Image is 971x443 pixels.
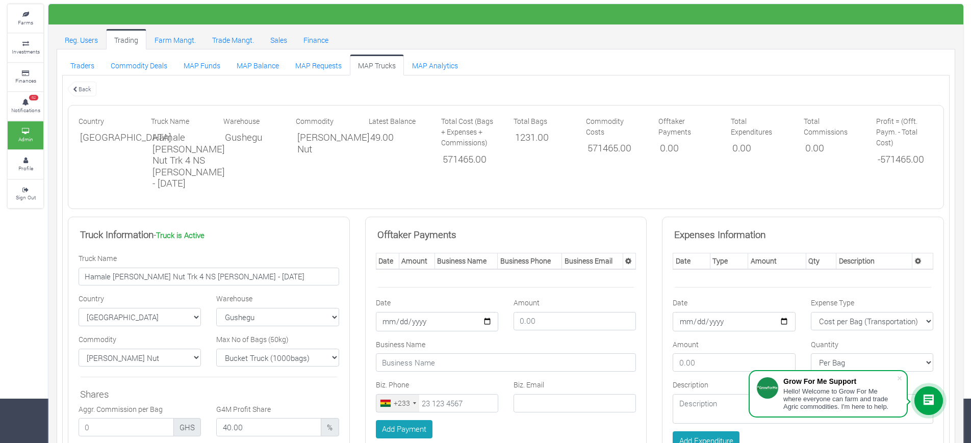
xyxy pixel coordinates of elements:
label: Commodity Costs [586,116,643,137]
label: Aggr. Commission per Bag [79,404,163,414]
a: Admin [8,121,43,149]
h5: 571465.00 [587,142,642,154]
a: MAP Trucks [350,55,404,75]
input: Business Name [376,353,636,372]
label: Latest Balance [369,116,416,126]
h5: - [80,229,338,241]
label: Truck Name [79,253,117,264]
label: Country [79,293,104,304]
label: Profit = (Offt. Paym. - Total Cost) [876,116,933,148]
a: Trading [106,29,146,49]
label: Max No of Bags (50kg) [216,334,289,345]
h5: [GEOGRAPHIC_DATA] [80,132,134,143]
label: Commodity [79,334,116,345]
h5: [PERSON_NAME] Nut [297,132,351,154]
th: Amount [748,253,806,269]
b: Truck is Active [156,230,205,240]
th: Description [836,253,912,269]
label: Date [673,297,687,308]
input: 0.00 [673,353,795,372]
a: MAP Analytics [404,55,466,75]
div: Grow For Me Support [783,377,897,385]
th: Business Name [435,253,497,269]
input: 0.00 [514,312,636,330]
b: Offtaker Payments [377,228,456,241]
label: Total Cost (Bags + Expenses + Commissions) [441,116,498,148]
th: Type [710,253,748,269]
h5: Gushegu [225,132,279,143]
a: Farms [8,5,43,33]
input: 23 123 4567 [376,394,498,412]
small: Sign Out [16,194,36,201]
div: Ghana (Gaana): +233 [376,395,419,412]
a: Farm Mangt. [146,29,204,49]
label: Quantity [811,339,838,350]
a: Trade Mangt. [204,29,262,49]
label: Warehouse [216,293,252,304]
small: Finances [15,77,36,84]
label: Warehouse [223,116,260,126]
span: 62 [29,95,38,101]
a: MAP Requests [287,55,350,75]
a: 62 Notifications [8,92,43,120]
small: Admin [18,136,33,143]
span: % [321,418,339,436]
h5: 1231.00 [515,132,569,143]
span: GHS [173,418,201,436]
label: Biz. Email [514,379,544,390]
div: +233 [394,398,410,408]
label: Biz. Phone [376,379,409,390]
a: Sign Out [8,180,43,208]
a: Commodity Deals [103,55,175,75]
h5: 0.00 [732,142,786,154]
a: MAP Balance [228,55,287,75]
h5: Hamale [PERSON_NAME] Nut Trk 4 NS [PERSON_NAME] - [DATE] [152,132,207,189]
small: Investments [12,48,40,55]
th: Business Phone [498,253,562,269]
label: Country [79,116,104,126]
b: Truck Information [80,228,154,241]
small: Profile [18,165,33,172]
label: Truck Name [151,116,189,126]
h5: Shares [80,388,338,400]
input: 0 [79,418,174,436]
a: Back [68,81,96,97]
h5: 49.00 [370,132,424,143]
th: Date [376,253,399,269]
small: Farms [18,19,33,26]
a: MAP Funds [175,55,228,75]
th: Business Email [562,253,623,269]
label: Total Expenditures [731,116,788,137]
button: Add Payment [376,420,433,438]
h5: 0.00 [660,142,714,154]
h5: 571465.00 [443,153,497,165]
input: Date [673,312,795,331]
a: Finances [8,63,43,91]
a: Finance [295,29,337,49]
input: Enter Truck Name [79,268,339,286]
label: Offtaker Payments [658,116,716,137]
th: Amount [399,253,435,269]
h5: -571465.00 [878,153,932,165]
th: Date [673,253,710,269]
label: Amount [514,297,540,308]
a: Investments [8,34,43,62]
label: Commodity [296,116,334,126]
label: Total Bags [514,116,547,126]
input: 0 [216,418,321,436]
th: Qty [806,253,836,269]
a: Profile [8,150,43,178]
input: Date [376,312,498,331]
a: Traders [62,55,103,75]
label: Business Name [376,339,425,350]
label: Total Commissions [804,116,861,137]
label: Description [673,379,708,390]
a: Sales [262,29,295,49]
label: Expense Type [811,297,854,308]
div: Hello! Welcome to Grow For Me where everyone can farm and trade Agric commodities. I'm here to help. [783,387,897,410]
small: Notifications [11,107,40,114]
a: Reg. Users [57,29,106,49]
h5: 0.00 [805,142,859,154]
label: Amount [673,339,699,350]
b: Expenses Information [674,228,765,241]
